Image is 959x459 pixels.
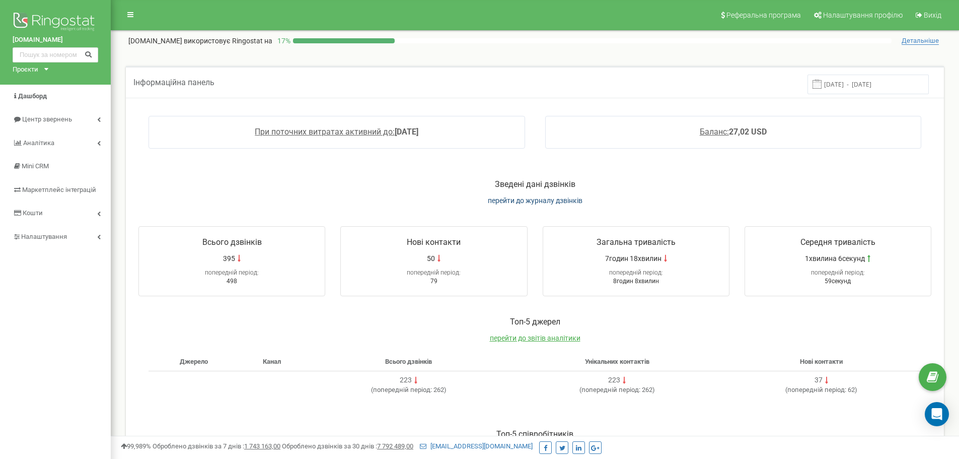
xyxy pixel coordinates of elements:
div: 223 [608,375,620,385]
span: Дашборд [18,92,47,100]
span: Канал [263,358,281,365]
span: Реферальна програма [726,11,801,19]
div: 223 [400,375,412,385]
span: ( 262 ) [371,386,447,394]
span: 99,989% [121,442,151,450]
span: Баланс: [700,127,729,137]
span: Toп-5 джерел [510,317,560,326]
span: попередній період: [205,269,259,276]
span: Джерело [180,358,208,365]
span: попередній період: [787,386,846,394]
span: Загальна тривалість [597,237,676,247]
span: Центр звернень [22,115,72,123]
div: Open Intercom Messenger [925,402,949,426]
span: ( 262 ) [579,386,655,394]
span: попередній період: [407,269,461,276]
span: Аналiтика [23,139,54,147]
span: Mini CRM [22,162,49,170]
span: Середня тривалість [800,237,875,247]
span: Нові контакти [800,358,843,365]
span: 50 [427,253,435,264]
a: перейти до журналу дзвінків [488,196,582,205]
span: Оброблено дзвінків за 30 днів : [282,442,413,450]
p: 17 % [272,36,293,46]
a: перейти до звітів аналітики [490,334,580,342]
img: Ringostat logo [13,10,98,35]
a: Баланс:27,02 USD [700,127,767,137]
span: 79 [430,278,437,285]
span: 59секунд [825,278,851,285]
span: Вихід [924,11,941,19]
span: Зведені дані дзвінків [495,179,575,189]
u: 7 792 489,00 [377,442,413,450]
div: 37 [815,375,823,385]
span: Кошти [23,209,43,217]
span: При поточних витратах активний до: [255,127,395,137]
span: Налаштування профілю [823,11,903,19]
u: 1 743 163,00 [244,442,280,450]
span: попередній період: [811,269,865,276]
span: 8годин 8хвилин [613,278,659,285]
span: Детальніше [902,37,939,45]
span: 498 [227,278,237,285]
input: Пошук за номером [13,47,98,62]
span: Toп-5 співробітників [496,429,573,439]
span: Всього дзвінків [385,358,432,365]
span: Налаштування [21,233,67,240]
a: [EMAIL_ADDRESS][DOMAIN_NAME] [420,442,533,450]
p: [DOMAIN_NAME] [128,36,272,46]
span: 395 [223,253,235,264]
span: Оброблено дзвінків за 7 днів : [153,442,280,450]
span: Унікальних контактів [585,358,649,365]
span: Нові контакти [407,237,461,247]
span: ( 62 ) [785,386,857,394]
span: Інформаційна панель [133,78,214,87]
span: попередній період: [581,386,640,394]
span: використовує Ringostat на [184,37,272,45]
span: Маркетплейс інтеграцій [22,186,96,193]
span: попередній період: [609,269,663,276]
div: Проєкти [13,65,38,75]
a: При поточних витратах активний до:[DATE] [255,127,418,137]
a: [DOMAIN_NAME] [13,35,98,45]
span: Всього дзвінків [202,237,262,247]
span: попередній період: [373,386,432,394]
span: 1хвилина 6секунд [805,253,865,264]
span: 7годин 18хвилин [605,253,661,264]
